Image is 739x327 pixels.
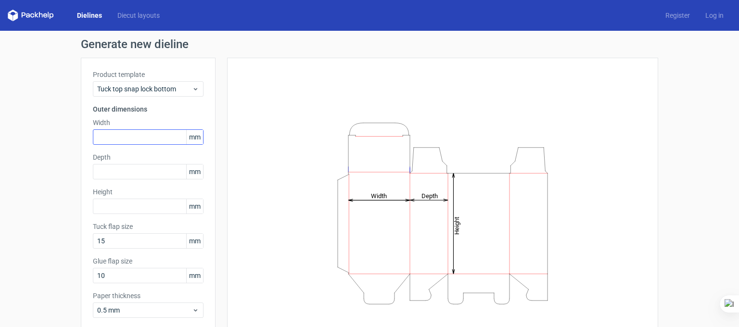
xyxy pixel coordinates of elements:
h1: Generate new dieline [81,38,658,50]
a: Diecut layouts [110,11,167,20]
a: Register [658,11,698,20]
span: mm [186,268,203,283]
label: Glue flap size [93,256,204,266]
label: Width [93,118,204,127]
label: Depth [93,152,204,162]
tspan: Height [453,216,460,234]
tspan: Depth [421,192,438,199]
span: mm [186,164,203,179]
label: Product template [93,70,204,79]
label: Height [93,187,204,197]
label: Tuck flap size [93,222,204,231]
span: mm [186,234,203,248]
span: mm [186,130,203,144]
span: mm [186,199,203,214]
span: Tuck top snap lock bottom [97,84,192,94]
a: Log in [698,11,731,20]
span: 0.5 mm [97,305,192,315]
label: Paper thickness [93,291,204,301]
tspan: Width [371,192,387,199]
a: Dielines [69,11,110,20]
h3: Outer dimensions [93,104,204,114]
